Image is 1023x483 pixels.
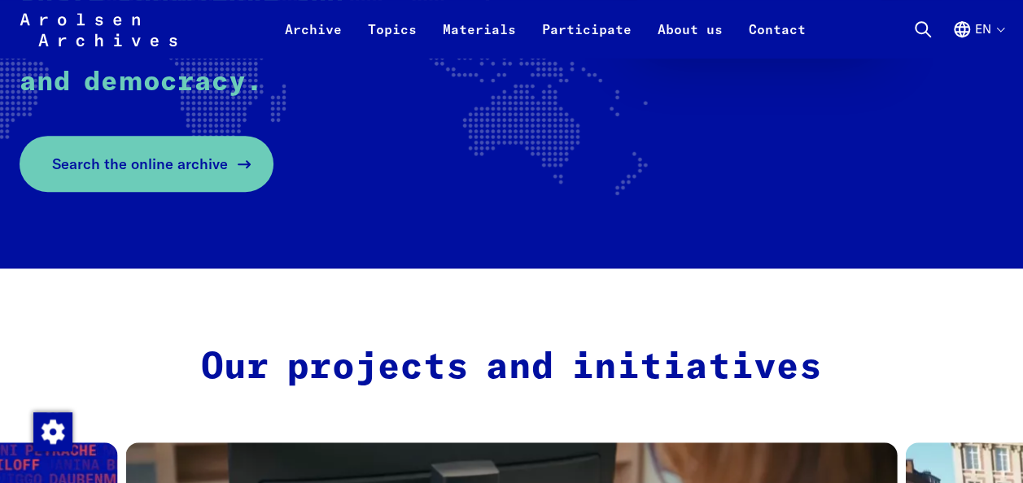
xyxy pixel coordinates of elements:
a: Archive [272,20,355,59]
button: English, language selection [952,20,1003,59]
span: Search the online archive [52,153,228,175]
h2: Our projects and initiatives [168,346,856,390]
a: Topics [355,20,430,59]
nav: Primary [272,10,819,49]
a: Participate [529,20,645,59]
img: Change consent [33,412,72,451]
div: Change consent [33,411,72,450]
a: Contact [736,20,819,59]
a: Materials [430,20,529,59]
a: Search the online archive [20,136,273,192]
a: About us [645,20,736,59]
